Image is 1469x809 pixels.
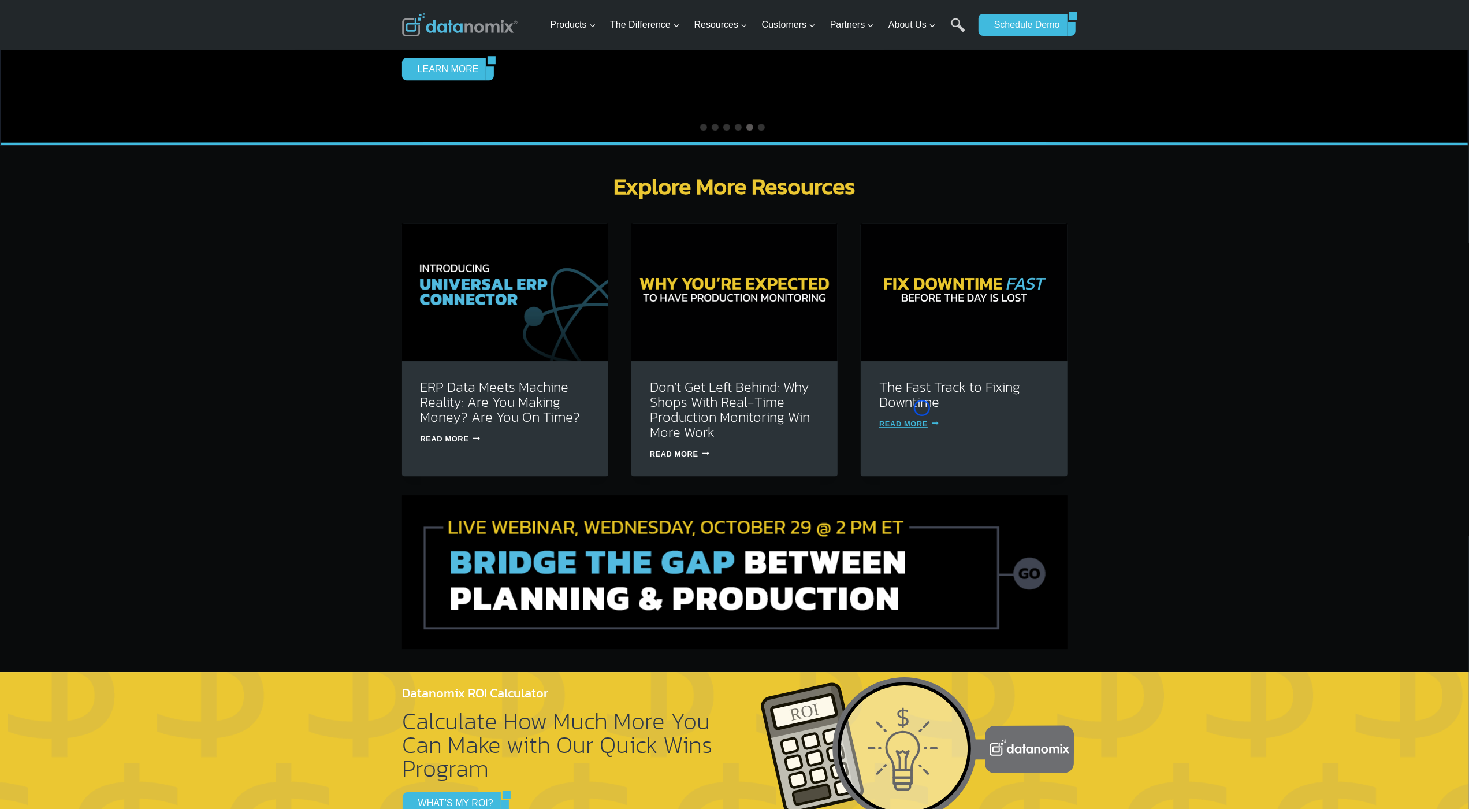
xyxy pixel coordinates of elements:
[157,258,195,266] a: Privacy Policy
[421,377,581,427] a: ERP Data Meets Machine Reality: Are You Making Money? Are You On Time?
[613,169,856,203] strong: Explore More Resources
[979,14,1068,36] a: Schedule Demo
[402,223,608,361] img: How the Datanomix Universal ERP Connector Transforms Job Performance & ERP Insights
[421,435,480,443] a: Read More
[550,17,596,32] span: Products
[6,604,191,803] iframe: Popup CTA
[879,377,1020,412] a: The Fast Track to Fixing Downtime
[260,48,312,58] span: Phone number
[610,17,680,32] span: The Difference
[545,6,973,44] nav: Primary Navigation
[650,450,709,458] a: Read More
[830,17,874,32] span: Partners
[861,223,1067,361] img: Tackle downtime in real time. See how Datanomix Fast Track gives manufacturers instant visibility...
[129,258,147,266] a: Terms
[260,143,304,153] span: State/Region
[879,420,939,428] a: Read More
[260,1,297,11] span: Last Name
[888,17,936,32] span: About Us
[762,17,816,32] span: Customers
[403,684,716,703] h4: Datanomix ROI Calculator
[694,17,747,32] span: Resources
[402,58,486,80] a: LEARN MORE
[650,377,810,442] a: Don’t Get Left Behind: Why Shops With Real-Time Production Monitoring Win More Work
[951,18,965,44] a: Search
[403,709,716,780] h2: Calculate How Much More You Can Make with Our Quick Wins Program
[402,13,518,36] img: Datanomix
[631,223,838,361] img: Don’t Get Left Behind: Why Shops With Real-Time Production Monitoring Win More Work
